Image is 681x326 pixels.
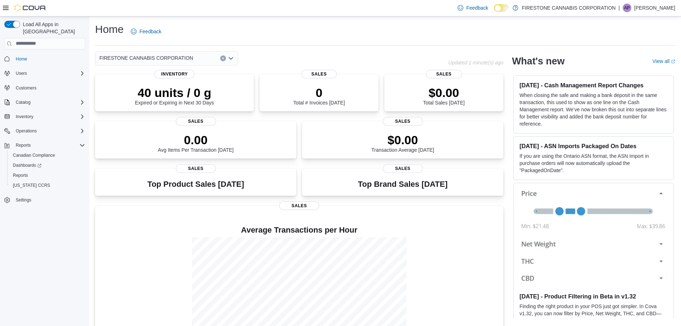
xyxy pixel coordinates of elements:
span: Settings [13,195,85,204]
span: Reports [13,141,85,150]
span: Catalog [13,98,85,107]
span: FIRESTONE CANNABIS CORPORATION [99,54,193,62]
p: If you are using the Ontario ASN format, the ASN Import in purchase orders will now automatically... [519,152,668,174]
button: Inventory [1,112,88,122]
h3: [DATE] - Product Filtering in Beta in v1.32 [519,293,668,300]
p: FIRESTONE CANNABIS CORPORATION [522,4,616,12]
button: Users [1,68,88,78]
a: Reports [10,171,31,180]
button: Reports [13,141,34,150]
p: | [618,4,620,12]
button: Reports [1,140,88,150]
span: AP [624,4,630,12]
span: Canadian Compliance [13,152,55,158]
span: Home [13,54,85,63]
span: [US_STATE] CCRS [13,183,50,188]
span: Inventory [16,114,33,120]
p: [PERSON_NAME] [634,4,675,12]
button: Users [13,69,30,78]
span: Operations [13,127,85,135]
span: Reports [10,171,85,180]
a: Settings [13,196,34,204]
p: 0.00 [158,133,234,147]
span: Dashboards [10,161,85,170]
div: Transaction Average [DATE] [371,133,434,153]
h3: Top Product Sales [DATE] [147,180,244,189]
h4: Average Transactions per Hour [101,226,498,234]
button: Operations [13,127,40,135]
a: Customers [13,84,39,92]
div: Avg Items Per Transaction [DATE] [158,133,234,153]
span: Inventory [154,70,194,78]
button: Customers [1,83,88,93]
button: Canadian Compliance [7,150,88,160]
p: $0.00 [423,86,464,100]
span: Reports [16,142,31,148]
span: Canadian Compliance [10,151,85,160]
button: Operations [1,126,88,136]
span: Operations [16,128,37,134]
button: Reports [7,170,88,180]
span: Customers [13,83,85,92]
span: Feedback [466,4,488,11]
span: Users [13,69,85,78]
span: Sales [383,117,423,126]
p: When closing the safe and making a bank deposit in the same transaction, this used to show as one... [519,92,668,127]
p: 0 [293,86,345,100]
nav: Complex example [4,51,85,224]
span: Settings [16,197,31,203]
img: Cova [14,4,46,11]
p: Updated 1 minute(s) ago [448,60,503,65]
button: Home [1,54,88,64]
h3: [DATE] - Cash Management Report Changes [519,82,668,89]
span: Sales [426,70,462,78]
span: Reports [13,172,28,178]
span: Catalog [16,99,30,105]
div: Total # Invoices [DATE] [293,86,345,106]
h3: Top Brand Sales [DATE] [358,180,448,189]
span: Washington CCRS [10,181,85,190]
a: Canadian Compliance [10,151,58,160]
span: Feedback [139,28,161,35]
p: $0.00 [371,133,434,147]
span: Users [16,70,27,76]
button: Catalog [13,98,33,107]
span: Sales [301,70,337,78]
a: View allExternal link [652,58,675,64]
span: Home [16,56,27,62]
div: Total Sales [DATE] [423,86,464,106]
div: Expired or Expiring in Next 30 Days [135,86,214,106]
a: Dashboards [7,160,88,170]
span: Load All Apps in [GEOGRAPHIC_DATA] [20,21,85,35]
button: Settings [1,195,88,205]
p: 40 units / 0 g [135,86,214,100]
div: Adrian Pusana [623,4,631,12]
a: Home [13,55,30,63]
span: Sales [279,201,319,210]
button: Inventory [13,112,36,121]
a: Feedback [455,1,491,15]
svg: External link [671,59,675,64]
span: Sales [176,117,216,126]
span: Customers [16,85,36,91]
span: Sales [176,164,216,173]
button: Open list of options [228,55,234,61]
h2: What's new [512,55,564,67]
span: Sales [383,164,423,173]
span: Inventory [13,112,85,121]
button: Clear input [220,55,226,61]
button: [US_STATE] CCRS [7,180,88,190]
a: Feedback [128,24,164,39]
h1: Home [95,22,124,37]
input: Dark Mode [494,4,509,12]
button: Catalog [1,97,88,107]
span: Dashboards [13,162,41,168]
a: Dashboards [10,161,44,170]
h3: [DATE] - ASN Imports Packaged On Dates [519,142,668,150]
a: [US_STATE] CCRS [10,181,53,190]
